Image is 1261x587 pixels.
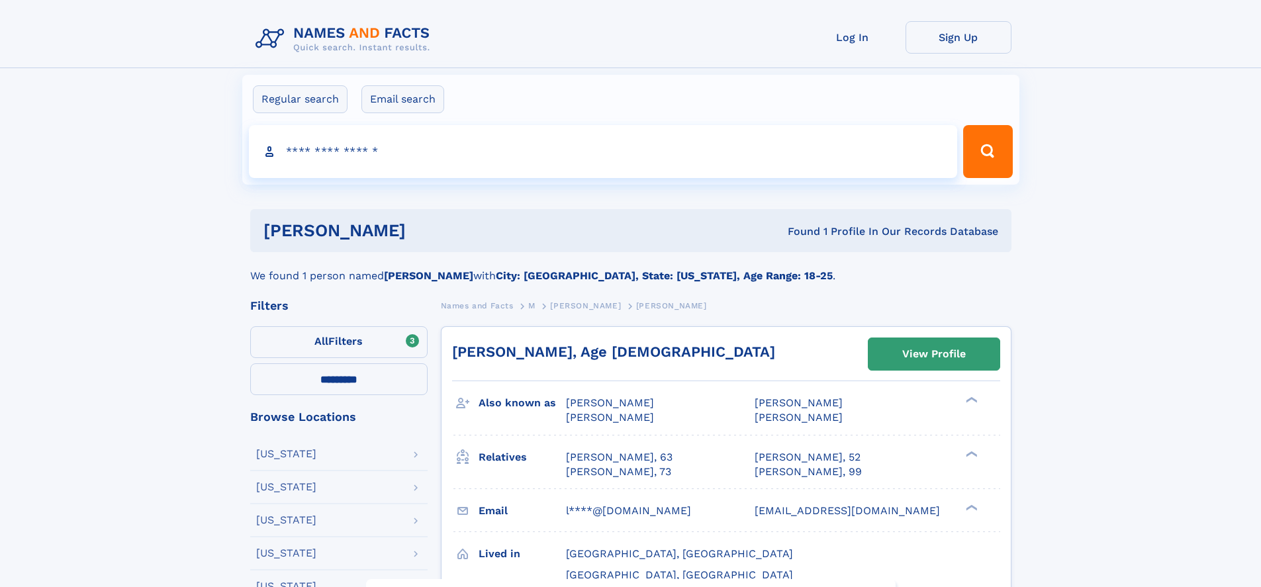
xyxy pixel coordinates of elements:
[528,297,536,314] a: M
[528,301,536,310] span: M
[566,465,671,479] a: [PERSON_NAME], 73
[250,300,428,312] div: Filters
[755,411,843,424] span: [PERSON_NAME]
[962,503,978,512] div: ❯
[755,396,843,409] span: [PERSON_NAME]
[566,411,654,424] span: [PERSON_NAME]
[566,547,793,560] span: [GEOGRAPHIC_DATA], [GEOGRAPHIC_DATA]
[384,269,473,282] b: [PERSON_NAME]
[479,392,566,414] h3: Also known as
[479,500,566,522] h3: Email
[253,85,348,113] label: Regular search
[755,504,940,517] span: [EMAIL_ADDRESS][DOMAIN_NAME]
[906,21,1011,54] a: Sign Up
[550,301,621,310] span: [PERSON_NAME]
[479,446,566,469] h3: Relatives
[636,301,707,310] span: [PERSON_NAME]
[479,543,566,565] h3: Lived in
[755,465,862,479] a: [PERSON_NAME], 99
[962,449,978,458] div: ❯
[566,568,793,581] span: [GEOGRAPHIC_DATA], [GEOGRAPHIC_DATA]
[496,269,833,282] b: City: [GEOGRAPHIC_DATA], State: [US_STATE], Age Range: 18-25
[256,548,316,559] div: [US_STATE]
[256,515,316,525] div: [US_STATE]
[902,339,966,369] div: View Profile
[452,343,775,360] a: [PERSON_NAME], Age [DEMOGRAPHIC_DATA]
[249,125,958,178] input: search input
[256,482,316,492] div: [US_STATE]
[755,450,861,465] a: [PERSON_NAME], 52
[263,222,597,239] h1: [PERSON_NAME]
[800,21,906,54] a: Log In
[250,21,441,57] img: Logo Names and Facts
[566,396,654,409] span: [PERSON_NAME]
[868,338,1000,370] a: View Profile
[596,224,998,239] div: Found 1 Profile In Our Records Database
[361,85,444,113] label: Email search
[250,252,1011,284] div: We found 1 person named with .
[256,449,316,459] div: [US_STATE]
[566,450,673,465] a: [PERSON_NAME], 63
[550,297,621,314] a: [PERSON_NAME]
[250,326,428,358] label: Filters
[314,335,328,347] span: All
[962,396,978,404] div: ❯
[441,297,514,314] a: Names and Facts
[250,411,428,423] div: Browse Locations
[963,125,1012,178] button: Search Button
